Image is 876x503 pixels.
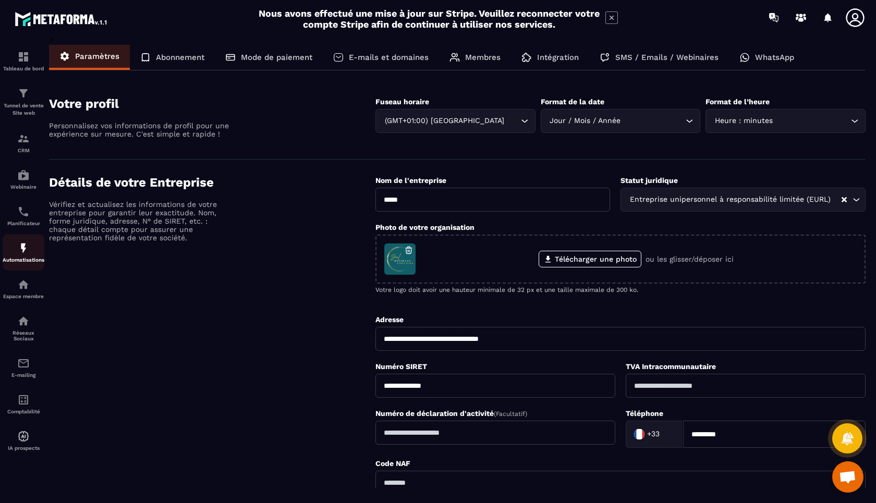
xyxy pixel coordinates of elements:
p: Personnalisez vos informations de profil pour une expérience sur mesure. C'est simple et rapide ! [49,121,232,138]
div: Search for option [375,109,536,133]
img: Country Flag [629,424,650,445]
p: Mode de paiement [241,53,312,62]
div: Search for option [620,188,866,212]
input: Search for option [662,426,672,442]
label: Format de la date [541,97,604,106]
span: Jour / Mois / Année [547,115,623,127]
span: +33 [647,429,660,439]
img: automations [17,278,30,291]
label: Téléphone [626,409,663,418]
h4: Détails de votre Entreprise [49,175,375,190]
p: Planificateur [3,220,44,226]
h4: Votre profil [49,96,375,111]
a: formationformationCRM [3,125,44,161]
p: Votre logo doit avoir une hauteur minimale de 32 px et une taille maximale de 300 ko. [375,286,866,293]
label: Adresse [375,315,404,324]
label: Numéro SIRET [375,362,427,371]
a: schedulerschedulerPlanificateur [3,198,44,234]
a: automationsautomationsWebinaire [3,161,44,198]
img: formation [17,51,30,63]
p: Tunnel de vente Site web [3,102,44,117]
p: E-mailing [3,372,44,378]
label: Nom de l'entreprise [375,176,446,185]
div: Search for option [626,421,683,448]
p: Abonnement [156,53,204,62]
p: Comptabilité [3,409,44,414]
img: email [17,357,30,370]
input: Search for option [506,115,518,127]
p: Webinaire [3,184,44,190]
p: E-mails et domaines [349,53,429,62]
label: TVA Intracommunautaire [626,362,716,371]
label: Format de l’heure [705,97,770,106]
img: automations [17,169,30,181]
div: Search for option [541,109,701,133]
p: Espace membre [3,293,44,299]
input: Search for option [833,194,841,205]
p: Vérifiez et actualisez les informations de votre entreprise pour garantir leur exactitude. Nom, f... [49,200,232,242]
img: formation [17,87,30,100]
a: automationsautomationsAutomatisations [3,234,44,271]
a: emailemailE-mailing [3,349,44,386]
a: automationsautomationsEspace membre [3,271,44,307]
a: accountantaccountantComptabilité [3,386,44,422]
span: Heure : minutes [712,115,775,127]
button: Clear Selected [842,196,847,204]
p: IA prospects [3,445,44,451]
label: Fuseau horaire [375,97,429,106]
img: automations [17,242,30,254]
h2: Nous avons effectué une mise à jour sur Stripe. Veuillez reconnecter votre compte Stripe afin de ... [258,8,600,30]
a: formationformationTableau de bord [3,43,44,79]
input: Search for option [623,115,684,127]
span: Entreprise unipersonnel à responsabilité limitée (EURL) [627,194,833,205]
p: SMS / Emails / Webinaires [615,53,719,62]
p: Automatisations [3,257,44,263]
label: Numéro de déclaration d'activité [375,409,527,418]
p: Tableau de bord [3,66,44,71]
p: WhatsApp [755,53,794,62]
img: formation [17,132,30,145]
span: (Facultatif) [494,410,527,418]
label: Télécharger une photo [539,251,641,267]
span: (GMT+01:00) [GEOGRAPHIC_DATA] [382,115,506,127]
img: scheduler [17,205,30,218]
label: Statut juridique [620,176,678,185]
p: Réseaux Sociaux [3,330,44,341]
p: ou les glisser/déposer ici [646,255,734,263]
img: automations [17,430,30,443]
input: Search for option [775,115,848,127]
div: Ouvrir le chat [832,461,863,493]
p: Intégration [537,53,579,62]
img: social-network [17,315,30,327]
p: CRM [3,148,44,153]
p: Membres [465,53,501,62]
a: social-networksocial-networkRéseaux Sociaux [3,307,44,349]
a: formationformationTunnel de vente Site web [3,79,44,125]
label: Photo de votre organisation [375,223,475,231]
img: logo [15,9,108,28]
img: accountant [17,394,30,406]
label: Code NAF [375,459,410,468]
p: Paramètres [75,52,119,61]
div: Search for option [705,109,866,133]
